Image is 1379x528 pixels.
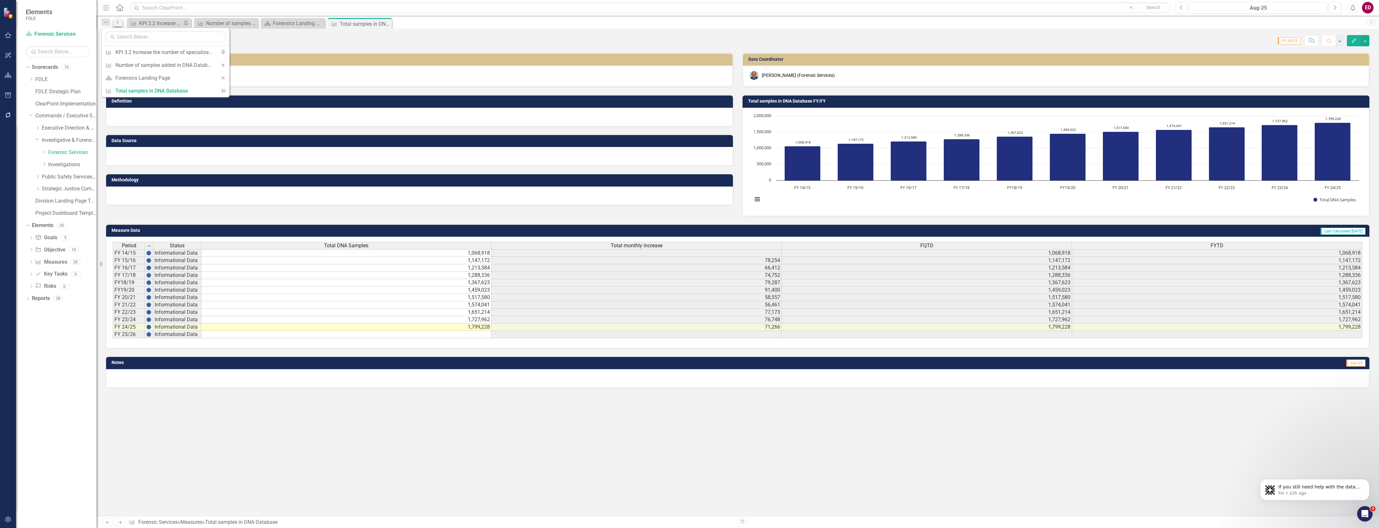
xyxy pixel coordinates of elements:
span: 3 [1370,506,1375,511]
a: Division Landing Page Template [35,197,96,205]
td: 1,213,584 [201,264,491,272]
img: BgCOk07PiH71IgAAAABJRU5ErkJggg== [146,310,151,315]
path: FY19/20, 1,459,023. Total DNA Samples. [1050,133,1086,180]
div: Forensics Landing Page [115,74,213,82]
p: Message from Fin, sent 22h ago [28,25,111,31]
path: FY 17/18, 1,288,336. Total DNA Samples. [944,139,980,180]
td: Informational Data [153,249,201,257]
td: Informational Data [153,309,201,316]
text: 1,500,000 [753,129,771,134]
td: 1,459,023 [782,287,1072,294]
td: FY 17/18 [113,272,145,279]
a: FDLE [35,76,96,83]
path: FY 22/23, 1,651,214. Total DNA Samples. [1209,127,1245,180]
td: Informational Data [153,279,201,287]
td: 78,254 [491,257,782,264]
a: Elements [32,222,53,229]
a: Scorecards [32,64,58,71]
span: Status [170,243,185,249]
text: 1,288,336 [954,133,970,137]
td: 1,288,336 [201,272,491,279]
a: Forensics Landing Page [262,19,323,27]
span: Search [1146,5,1160,10]
div: Number of samples added in DNA Database [206,19,257,27]
text: 1,068,918 [795,140,811,144]
text: FY 23/24 [1272,185,1288,190]
td: 1,574,041 [201,301,491,309]
small: FDLE [26,16,52,21]
td: 1,288,336 [1072,272,1362,279]
td: 1,068,918 [782,249,1072,257]
td: 1,068,918 [1072,249,1362,257]
h3: Measure Data [112,228,595,233]
span: FYTD [1211,243,1223,249]
text: 1,367,623 [1007,130,1023,135]
td: Informational Data [153,287,201,294]
td: 1,651,214 [1072,309,1362,316]
text: 2,000,000 [753,113,771,118]
img: BgCOk07PiH71IgAAAABJRU5ErkJggg== [146,332,151,337]
path: FY 23/24, 1,727,962. Total DNA Samples. [1262,125,1298,180]
td: FY 20/21 [113,294,145,301]
div: Total samples in DNA Database [115,87,213,95]
div: 20 [70,259,81,265]
td: 1,367,623 [1072,279,1362,287]
td: FY 21/22 [113,301,145,309]
h3: Total samples in DNA Database FY/FY [748,99,1366,104]
td: 66,412 [491,264,782,272]
a: Number of samples added in DNA Database [195,19,257,27]
td: FY 25/26 [113,331,145,338]
img: ClearPoint Strategy [3,7,14,19]
td: FY 23/24 [113,316,145,323]
img: BgCOk07PiH71IgAAAABJRU5ErkJggg== [146,250,151,256]
img: BgCOk07PiH71IgAAAABJRU5ErkJggg== [146,280,151,285]
text: FY18/19 [1007,185,1022,190]
td: 1,799,228 [782,323,1072,331]
td: 1,517,580 [201,294,491,301]
a: Forensic Services [26,31,90,38]
td: 1,799,228 [201,323,491,331]
a: Number of samples added in DNA Database [102,59,217,71]
a: Reports [32,295,50,302]
td: Informational Data [153,331,201,338]
h3: Data Source [112,138,730,143]
td: 1,517,580 [782,294,1072,301]
text: 500,000 [757,161,771,167]
button: View chart menu, Chart [753,195,762,204]
text: 1,147,172 [848,137,864,142]
img: Chris Hendry [750,71,759,80]
input: Search Below... [26,46,90,57]
td: 58,557 [491,294,782,301]
text: 0 [769,177,771,183]
td: 1,727,962 [782,316,1072,323]
span: Period [122,243,136,249]
td: FY19/20 [113,287,145,294]
div: 10 [69,247,79,252]
h3: Methodology [112,178,730,182]
div: Total samples in DNA Database [340,20,390,28]
span: Elements [26,8,52,16]
img: BgCOk07PiH71IgAAAABJRU5ErkJggg== [146,317,151,322]
span: If you still need help with the data entry issue despite administrator access, I’m here to assist... [28,19,110,56]
button: ED [1362,2,1374,14]
text: FY 14/15 [794,185,810,190]
path: FY 15/16, 1,147,172. Total DNA Samples. [838,143,874,180]
a: Measures [35,259,67,266]
img: BgCOk07PiH71IgAAAABJRU5ErkJggg== [146,273,151,278]
a: Goals [35,234,57,241]
td: 1,574,041 [1072,301,1362,309]
td: 1,574,041 [782,301,1072,309]
a: Risks [35,283,56,290]
a: ClearPoint Implementation [35,100,96,108]
button: Aug-25 [1189,2,1327,14]
div: [PERSON_NAME] (Forensic Services) [762,72,835,78]
path: FY 16/17, 1,213,584. Total DNA Samples. [891,141,927,180]
div: KPI 3.2 Increase the number of specialized High-Liability Training courses per year to internal a... [139,19,182,27]
a: Public Safety Services Command [42,173,96,181]
td: 1,068,918 [201,249,491,257]
img: BgCOk07PiH71IgAAAABJRU5ErkJggg== [146,265,151,270]
td: 1,727,962 [1072,316,1362,323]
td: 56,461 [491,301,782,309]
td: FY 24/25 [113,323,145,331]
